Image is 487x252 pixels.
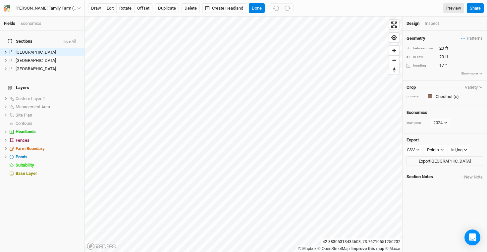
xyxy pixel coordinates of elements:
[16,154,27,159] span: Ponds
[406,121,430,126] div: start year
[16,5,77,12] div: Rudolph Family Farm (ACTIVE)
[16,5,77,12] div: [PERSON_NAME] Family Farm (ACTIVE)
[104,3,117,13] button: edit
[16,50,81,55] div: Lower Field
[467,3,484,13] button: Share
[461,35,483,42] span: Patterns
[406,55,436,60] div: in row
[406,156,483,166] button: Export[GEOGRAPHIC_DATA]
[443,3,464,13] a: Preview
[16,96,81,101] div: Custom Layer 2
[16,96,45,101] span: Custom Layer 2
[88,3,104,13] button: draw
[270,3,282,13] button: Undo (^z)
[16,163,34,168] span: Suitability
[16,171,81,176] div: Base Layer
[85,17,402,252] canvas: Map
[62,39,77,44] button: Hide All
[385,246,401,251] a: Maxar
[16,138,29,143] span: Fences
[182,3,200,13] button: Delete
[389,65,399,75] button: Reset bearing to north
[427,147,439,153] div: Points
[16,58,81,63] div: Middle Field
[16,129,36,134] span: Headlands
[352,246,384,251] a: Improve this map
[4,81,81,94] h4: Layers
[448,145,470,155] button: lat,lng
[16,121,81,126] div: Contours
[8,39,32,44] span: Sections
[406,137,483,143] h4: Export
[16,121,32,126] span: Contours
[406,174,433,180] span: Section Notes
[16,104,50,109] span: Management Area
[389,46,399,55] button: Zoom in
[461,35,483,42] button: Patterns
[389,20,399,29] button: Enter fullscreen
[16,171,37,176] span: Base Layer
[406,85,416,90] h4: Crop
[389,56,399,65] span: Zoom out
[464,229,480,245] div: Open Intercom Messenger
[87,242,116,250] a: Mapbox logo
[406,36,425,41] h4: Geometry
[16,138,81,143] div: Fences
[406,63,436,68] div: heading
[4,21,15,26] a: Fields
[16,163,81,168] div: Suitability
[406,94,423,99] div: primary
[16,113,81,118] div: Site Plan
[430,118,451,128] button: 2024
[298,246,316,251] a: Mapbox
[404,145,423,155] button: CSV
[16,66,56,71] span: [GEOGRAPHIC_DATA]
[451,147,462,153] div: lat,lng
[249,3,265,13] button: Done
[16,50,56,55] span: [GEOGRAPHIC_DATA]
[464,85,483,90] button: Variety
[16,58,56,63] span: [GEOGRAPHIC_DATA]
[16,113,32,118] span: Site Plan
[21,21,41,26] div: Economics
[16,129,81,134] div: Headlands
[16,104,81,110] div: Management Area
[406,21,419,26] div: Design
[406,110,483,115] h4: Economics
[424,145,447,155] button: Points
[407,147,415,153] div: CSV
[3,5,81,12] button: [PERSON_NAME] Family Farm (ACTIVE)
[425,21,448,26] div: Inspect
[16,66,81,72] div: Upper Field
[282,3,294,13] button: Redo (^Z)
[202,3,246,13] button: Create Headland
[321,238,402,245] div: 42.38305313434603 , -73.76210551250232
[389,33,399,42] button: Find my location
[16,154,81,160] div: Ponds
[460,174,483,180] button: + New Note
[461,71,483,76] button: Showmore
[406,46,436,51] div: between row
[434,92,483,100] input: Chestnut (c)
[16,146,81,151] div: Farm Boundary
[389,55,399,65] button: Zoom out
[134,3,152,13] button: offset
[16,146,45,151] span: Farm Boundary
[155,3,179,13] button: Duplicate
[116,3,135,13] button: rotate
[318,246,350,251] a: OpenStreetMap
